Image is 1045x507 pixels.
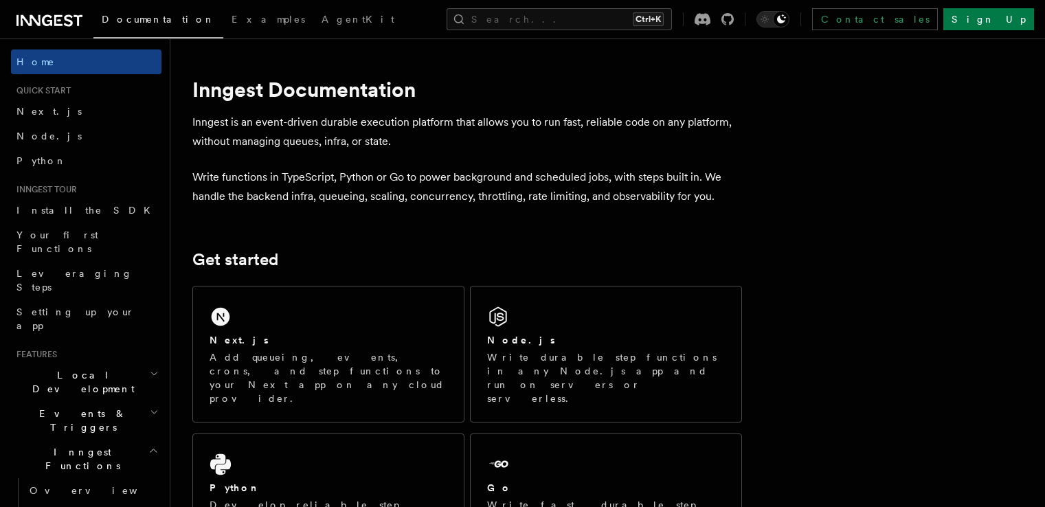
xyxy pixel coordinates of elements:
[11,368,150,396] span: Local Development
[11,440,161,478] button: Inngest Functions
[487,350,725,405] p: Write durable step functions in any Node.js app and run on servers or serverless.
[16,205,159,216] span: Install the SDK
[633,12,664,26] kbd: Ctrl+K
[16,155,67,166] span: Python
[11,407,150,434] span: Events & Triggers
[210,481,260,495] h2: Python
[11,445,148,473] span: Inngest Functions
[313,4,403,37] a: AgentKit
[192,250,278,269] a: Get started
[447,8,672,30] button: Search...Ctrl+K
[11,49,161,74] a: Home
[11,401,161,440] button: Events & Triggers
[11,198,161,223] a: Install the SDK
[232,14,305,25] span: Examples
[11,99,161,124] a: Next.js
[192,168,742,206] p: Write functions in TypeScript, Python or Go to power background and scheduled jobs, with steps bu...
[16,55,55,69] span: Home
[16,131,82,142] span: Node.js
[322,14,394,25] span: AgentKit
[93,4,223,38] a: Documentation
[943,8,1034,30] a: Sign Up
[11,85,71,96] span: Quick start
[16,306,135,331] span: Setting up your app
[11,148,161,173] a: Python
[192,286,464,422] a: Next.jsAdd queueing, events, crons, and step functions to your Next app on any cloud provider.
[470,286,742,422] a: Node.jsWrite durable step functions in any Node.js app and run on servers or serverless.
[11,184,77,195] span: Inngest tour
[756,11,789,27] button: Toggle dark mode
[11,223,161,261] a: Your first Functions
[192,77,742,102] h1: Inngest Documentation
[16,268,133,293] span: Leveraging Steps
[16,229,98,254] span: Your first Functions
[11,300,161,338] a: Setting up your app
[487,481,512,495] h2: Go
[487,333,555,347] h2: Node.js
[812,8,938,30] a: Contact sales
[24,478,161,503] a: Overview
[30,485,171,496] span: Overview
[192,113,742,151] p: Inngest is an event-driven durable execution platform that allows you to run fast, reliable code ...
[11,349,57,360] span: Features
[210,333,269,347] h2: Next.js
[11,261,161,300] a: Leveraging Steps
[11,363,161,401] button: Local Development
[16,106,82,117] span: Next.js
[223,4,313,37] a: Examples
[210,350,447,405] p: Add queueing, events, crons, and step functions to your Next app on any cloud provider.
[102,14,215,25] span: Documentation
[11,124,161,148] a: Node.js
